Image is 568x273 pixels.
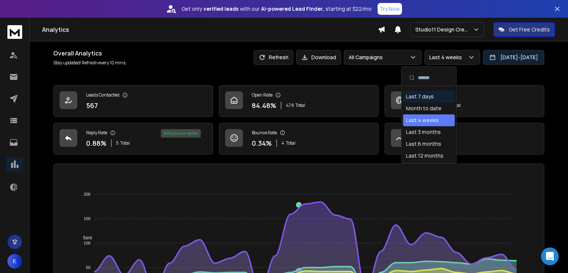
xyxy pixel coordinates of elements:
span: 4 [281,140,284,146]
div: Last 7 days [406,93,434,100]
tspan: 150 [84,216,90,221]
span: Total [295,102,305,108]
h1: Analytics [42,25,378,34]
p: Leads Contacted [86,92,119,98]
p: Reply Rate [86,130,107,136]
span: Total [120,140,130,146]
div: Month to date [406,105,442,112]
p: Refresh [269,54,288,61]
button: Refresh [254,50,293,65]
img: logo [7,25,22,39]
p: Bounce Rate [252,130,277,136]
p: 567 [86,100,98,111]
div: 80 % positive replies [161,129,201,138]
div: Last 6 months [406,140,441,148]
tspan: 100 [84,241,90,245]
p: All Campaigns [349,54,386,61]
div: Last 12 months [406,152,443,159]
button: K [7,254,22,269]
tspan: 200 [84,192,90,196]
button: Download [296,50,341,65]
div: Open Intercom Messenger [541,247,559,265]
p: 0.88 % [86,138,106,148]
h1: Overall Analytics [53,49,126,58]
p: Stay updated! Refresh every 10 mins. [53,60,126,66]
span: Total [286,140,295,146]
strong: verified leads [203,5,239,13]
p: 84.48 % [252,100,276,111]
button: Try Now [378,3,402,15]
button: [DATE]-[DATE] [483,50,544,65]
div: Last 3 months [406,128,441,136]
strong: AI-powered Lead Finder, [261,5,324,13]
tspan: 50 [86,265,90,270]
a: Opportunities4$1200 [385,123,544,155]
span: 479 [286,102,294,108]
p: Last 4 weeks [429,54,465,61]
a: Bounce Rate0.34%4Total [219,123,379,155]
span: 5 [116,140,119,146]
a: Leads Contacted567 [53,85,213,117]
p: Studio11 Design Creative [415,26,473,33]
button: Get Free Credits [493,22,555,37]
a: Click Rate0.00%0 Total [385,85,544,117]
p: Download [311,54,336,61]
span: Sent [77,235,92,240]
a: Open Rate84.48%479Total [219,85,379,117]
p: Get only with our starting at $22/mo [182,5,372,13]
p: Get Free Credits [509,26,550,33]
a: Reply Rate0.88%5Total80% positive replies [53,123,213,155]
p: Try Now [380,5,400,13]
p: Open Rate [252,92,273,98]
p: 0.34 % [252,138,272,148]
div: Last 4 weeks [406,117,439,124]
